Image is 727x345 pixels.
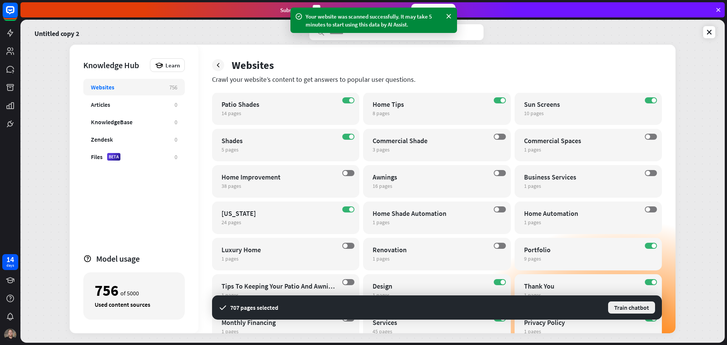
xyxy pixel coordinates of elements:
[373,318,488,327] div: Services
[34,24,80,40] a: Untitled copy 2
[373,146,390,153] span: 3 pages
[306,12,442,28] div: Your website was scanned successfully. It may take 5 minutes to start using this data by AI Assist.
[222,136,337,145] div: Shades
[91,136,113,143] div: Zendesk
[91,83,114,91] div: Websites
[175,136,177,143] div: 0
[524,255,541,262] span: 9 pages
[373,245,488,254] div: Renovation
[222,209,337,218] div: [US_STATE]
[411,4,456,16] div: Subscribe now
[373,136,488,145] div: Commercial Shade
[232,58,274,72] div: Websites
[524,209,639,218] div: Home Automation
[165,62,180,69] span: Learn
[373,100,488,109] div: Home Tips
[373,292,390,298] span: 1 pages
[222,183,241,189] span: 38 pages
[373,209,488,218] div: Home Shade Automation
[222,219,241,226] span: 24 pages
[96,253,185,264] div: Model usage
[175,153,177,161] div: 0
[95,301,173,308] div: Used content sources
[222,292,239,298] span: 1 pages
[607,301,656,314] button: Train chatbot
[83,60,146,70] div: Knowledge Hub
[373,173,488,181] div: Awnings
[222,110,241,117] span: 14 pages
[107,153,120,161] div: BETA
[524,100,639,109] div: Sun Screens
[524,219,541,226] span: 1 pages
[524,245,639,254] div: Portfolio
[373,255,390,262] span: 1 pages
[91,118,133,126] div: KnowledgeBase
[313,5,320,15] div: 3
[95,284,173,297] div: of 5000
[524,183,541,189] span: 1 pages
[6,3,29,26] button: Open LiveChat chat widget
[91,101,110,108] div: Articles
[524,292,541,298] span: 1 pages
[2,254,18,270] a: 14 days
[373,183,392,189] span: 16 pages
[222,245,337,254] div: Luxury Home
[212,75,662,84] div: Crawl your website’s content to get answers to popular user questions.
[222,282,337,290] div: Tips To Keeping Your Patio And Awning Fabrics In Top Shape
[222,255,239,262] span: 1 pages
[95,284,119,297] div: 756
[524,136,639,145] div: Commercial Spaces
[373,110,390,117] span: 8 pages
[222,173,337,181] div: Home Improvement
[524,173,639,181] div: Business Services
[524,110,544,117] span: 10 pages
[524,146,541,153] span: 1 pages
[175,119,177,126] div: 0
[373,282,488,290] div: Design
[230,304,278,311] div: 707 pages selected
[280,5,405,15] div: Subscribe in days to get your first month for $1
[91,153,103,161] div: Files
[6,256,14,263] div: 14
[168,83,178,92] div: 756
[222,100,337,109] div: Patio Shades
[222,146,239,153] span: 5 pages
[373,328,392,335] span: 45 pages
[373,219,390,226] span: 1 pages
[524,328,541,335] span: 1 pages
[222,328,239,335] span: 1 pages
[524,318,639,327] div: Privacy Policy
[222,318,337,327] div: Monthly Financing
[524,282,639,290] div: Thank You
[6,263,14,268] div: days
[175,101,177,108] div: 0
